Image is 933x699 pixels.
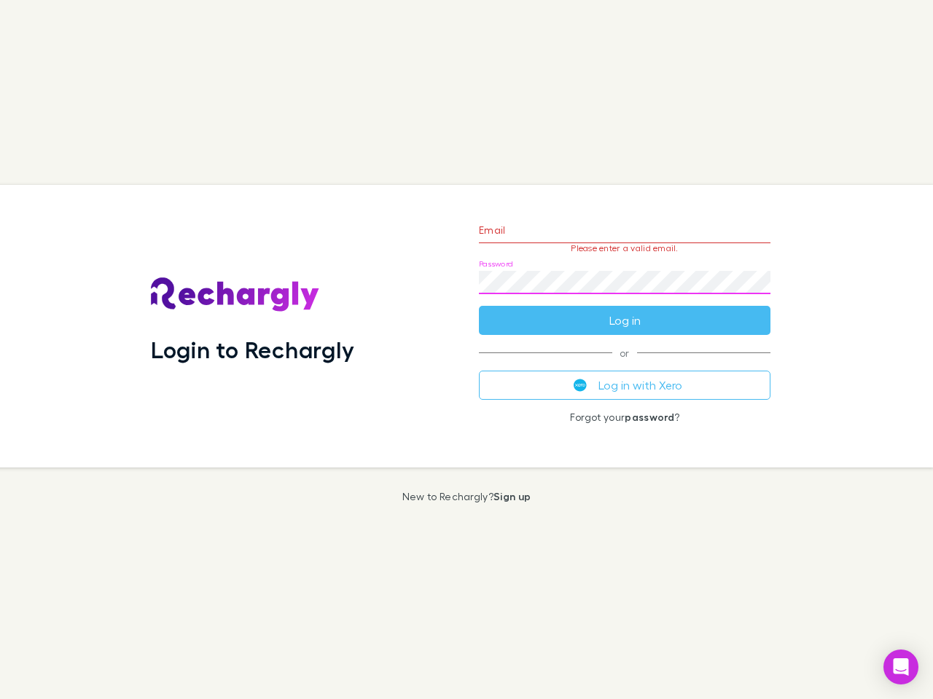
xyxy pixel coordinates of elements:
[479,411,770,423] p: Forgot your ?
[883,649,918,684] div: Open Intercom Messenger
[151,277,320,312] img: Rechargly's Logo
[479,258,513,269] label: Password
[493,490,531,502] a: Sign up
[479,371,770,400] button: Log in with Xero
[151,336,354,363] h1: Login to Rechargly
[479,243,770,253] p: Please enter a valid email.
[625,411,674,423] a: password
[574,379,587,392] img: Xero's logo
[402,491,531,502] p: New to Rechargly?
[479,306,770,335] button: Log in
